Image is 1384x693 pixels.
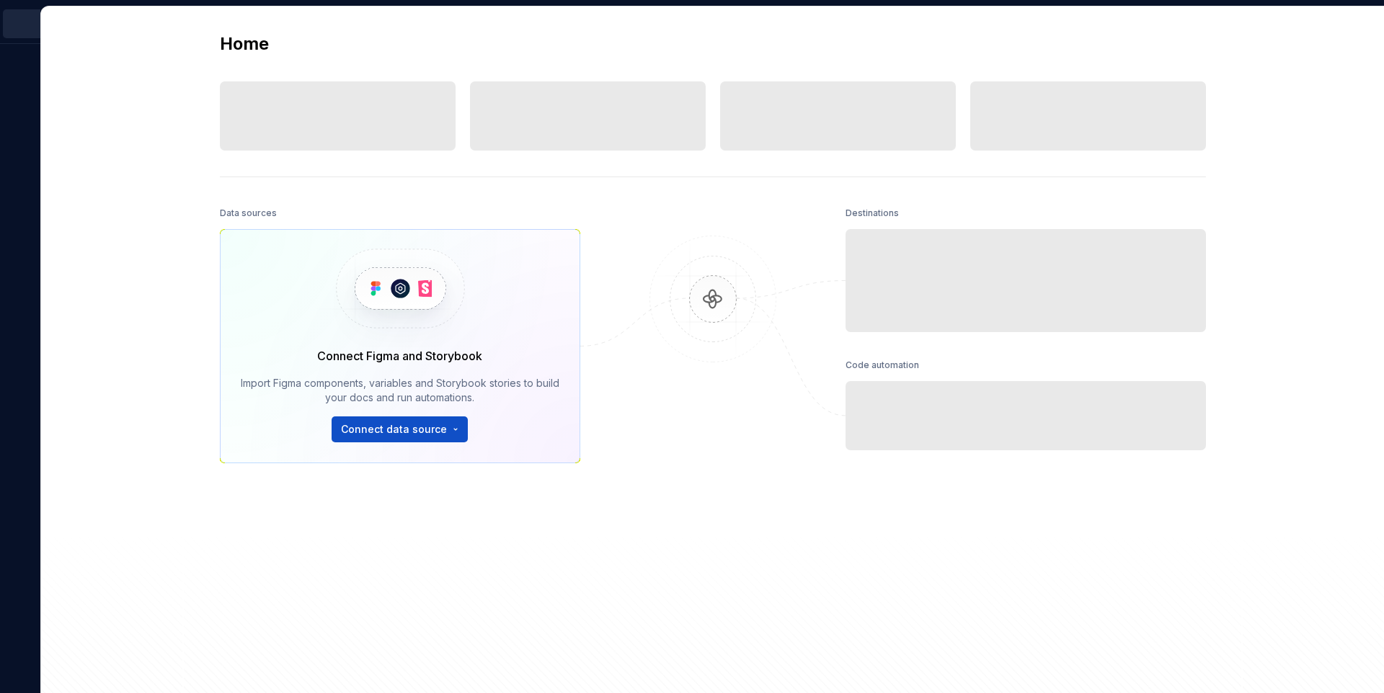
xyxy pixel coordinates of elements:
[317,347,482,365] div: Connect Figma and Storybook
[220,203,277,223] div: Data sources
[846,203,899,223] div: Destinations
[332,416,468,442] button: Connect data source
[220,32,269,55] h2: Home
[341,422,447,437] span: Connect data source
[241,376,559,405] div: Import Figma components, variables and Storybook stories to build your docs and run automations.
[846,355,919,375] div: Code automation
